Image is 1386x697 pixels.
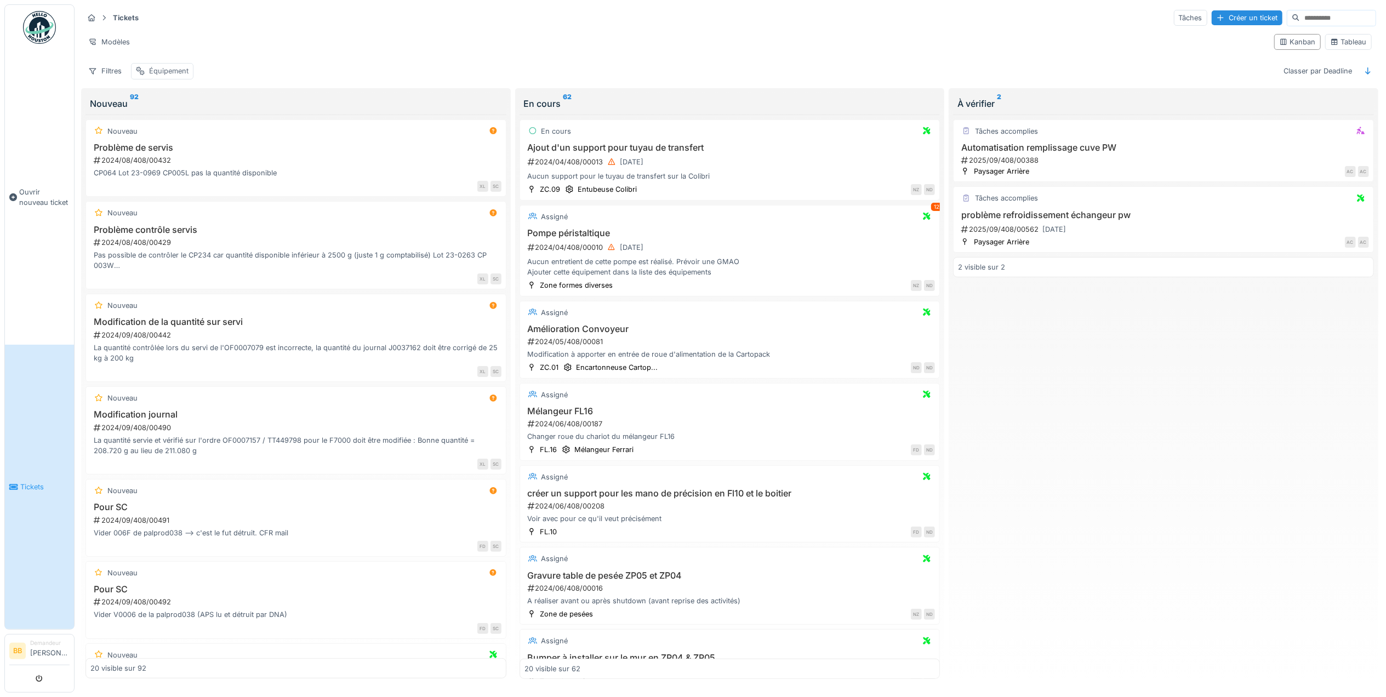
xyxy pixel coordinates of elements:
div: Kanban [1279,37,1316,47]
div: Nouveau [107,568,138,578]
h3: Amélioration Convoyeur [524,324,936,334]
div: 2024/08/408/00429 [93,237,501,248]
h3: problème refroidissement échangeur pw [958,210,1369,220]
h3: Modification de la quantité sur servi [90,317,501,327]
h3: Bumper à installer sur le mur en ZP04 & ZP05 [524,653,936,663]
div: CP064 Lot 23-0969 CP005L pas la quantité disponible [90,168,501,178]
div: Aucun support pour le tuyau de transfert sur la Colibri [524,171,936,181]
div: Nouveau [107,485,138,496]
div: La quantité servie et vérifié sur l'ordre OF0007157 / TT449798 pour le F7000 doit être modifiée :... [90,435,501,456]
div: Modèles [83,34,135,50]
div: 2024/04/408/00010 [527,241,936,254]
div: 20 visible sur 92 [90,663,146,673]
h3: Problème de servis [90,142,501,153]
div: Nouveau [90,97,502,110]
div: ND [924,362,935,373]
div: 2025/09/408/00388 [960,155,1369,165]
h3: Mélangeur FL16 [524,406,936,416]
div: La quantité contrôlée lors du servi de l'OF0007079 est incorrecte, la quantité du journal J003716... [90,342,501,363]
div: Nouveau [107,300,138,311]
div: 2024/09/408/00491 [93,515,501,525]
div: [DATE] [620,157,644,167]
div: AC [1345,237,1356,248]
sup: 62 [563,97,572,110]
div: XL [477,459,488,470]
div: 2024/06/408/00187 [527,419,936,429]
sup: 92 [130,97,139,110]
div: Filtres [83,63,127,79]
h3: Pour SC [90,502,501,512]
div: 12 [931,203,942,211]
div: 2024/04/408/00013 [527,155,936,169]
span: Tickets [20,482,70,492]
li: BB [9,643,26,659]
div: ND [924,609,935,620]
div: 2025/09/408/00562 [960,222,1369,236]
div: NZ [911,184,922,195]
strong: Tickets [109,13,143,23]
div: Équipement [149,66,189,76]
div: FL.16 [540,444,557,455]
div: SC [490,623,501,634]
div: XL [477,366,488,377]
div: Tâches accomplies [975,126,1038,136]
div: Nouveau [107,126,138,136]
div: [DATE] [1042,224,1066,235]
div: 2 visible sur 2 [958,262,1005,272]
a: Tickets [5,345,74,629]
h3: Gravure table de pesée ZP05 et ZP04 [524,570,936,581]
div: À vérifier [957,97,1370,110]
div: 20 visible sur 62 [524,663,580,673]
sup: 2 [997,97,1001,110]
div: Zone formes diverses [540,280,613,290]
div: En cours [541,126,572,136]
div: AC [1358,237,1369,248]
div: Assigné [541,212,568,222]
h3: Automatisation remplissage cuve PW [958,142,1369,153]
div: Nouveau [107,393,138,403]
div: Assigné [541,307,568,318]
span: Ouvrir nouveau ticket [19,187,70,208]
div: Classer par Deadline [1279,63,1358,79]
div: FD [911,527,922,538]
div: Encartonneuse Cartop... [577,362,658,373]
div: SC [490,181,501,192]
div: XL [477,181,488,192]
div: Assigné [541,472,568,482]
div: Changer roue du chariot du mélangeur FL16 [524,431,936,442]
div: SC [490,459,501,470]
div: ND [924,527,935,538]
h3: créer un support pour les mano de précision en Fl10 et le boitier [524,488,936,499]
div: AC [1358,166,1369,177]
div: Créer un ticket [1212,10,1282,25]
div: Assigné [541,390,568,400]
div: Entubeuse Colibri [578,184,637,195]
div: [DATE] [620,242,644,253]
div: XL [477,273,488,284]
li: [PERSON_NAME] [30,639,70,662]
h3: Problème contrôle servis [90,225,501,235]
div: 2024/08/408/00432 [93,155,501,165]
div: Nouveau [107,650,138,660]
div: Assigné [541,636,568,646]
div: ND [924,444,935,455]
div: Vider 006F de palprod038 --> c'est le fut détruit. CFR mail [90,528,501,538]
div: Nouveau [107,208,138,218]
div: ZC.09 [540,184,561,195]
div: Tableau [1330,37,1367,47]
div: 2024/09/408/00490 [93,422,501,433]
h3: Pompe péristaltique [524,228,936,238]
div: ND [924,184,935,195]
div: Tâches [1174,10,1207,26]
div: FD [477,623,488,634]
div: 2024/06/408/00016 [527,583,936,593]
div: Voir avec pour ce qu'il veut précisément [524,513,936,524]
a: BB Demandeur[PERSON_NAME] [9,639,70,665]
div: Mélangeur Ferrari [575,444,634,455]
h3: Pour SC [90,584,501,595]
div: ZC.01 [540,362,559,373]
div: Pas possible de contrôler le CP234 car quantité disponible inférieur à 2500 g (juste 1 g comptabi... [90,250,501,271]
div: FD [911,444,922,455]
div: Tâches accomplies [975,193,1038,203]
div: Assigné [541,553,568,564]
